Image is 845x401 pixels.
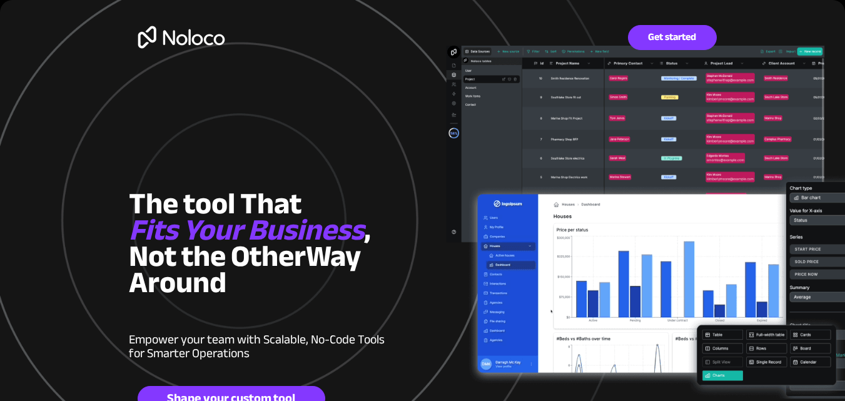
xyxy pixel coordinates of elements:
a: Get started [628,25,717,50]
span: ther [250,228,306,285]
span: ble, No-Code Tools for Smarter Operations [129,328,385,365]
span: , Not the O [129,202,371,285]
em: Your Business [183,202,364,258]
span: Get started [629,31,716,43]
em: Fits [129,202,178,258]
span: Way Around [129,228,361,311]
span: The tool That [129,176,306,232]
span: Empower your team with Scala [129,328,290,351]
